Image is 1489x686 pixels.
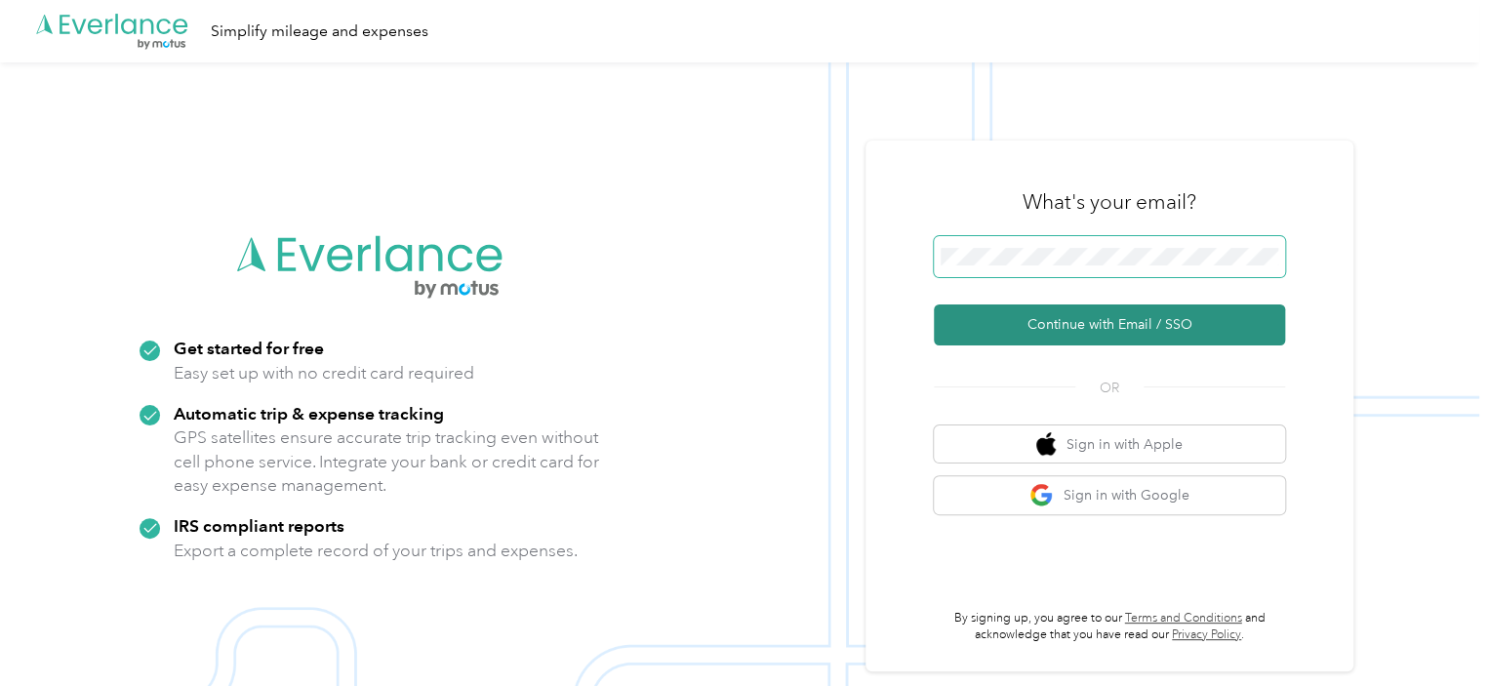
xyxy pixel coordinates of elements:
strong: Automatic trip & expense tracking [174,403,444,424]
button: Continue with Email / SSO [934,304,1285,345]
div: Simplify mileage and expenses [211,20,428,44]
span: OR [1075,378,1144,398]
img: apple logo [1036,432,1056,457]
p: GPS satellites ensure accurate trip tracking even without cell phone service. Integrate your bank... [174,425,600,498]
strong: IRS compliant reports [174,515,344,536]
p: By signing up, you agree to our and acknowledge that you have read our . [934,610,1285,644]
a: Privacy Policy [1172,627,1241,642]
h3: What's your email? [1023,188,1196,216]
button: google logoSign in with Google [934,476,1285,514]
p: Easy set up with no credit card required [174,361,474,385]
img: google logo [1029,483,1054,507]
strong: Get started for free [174,338,324,358]
button: apple logoSign in with Apple [934,425,1285,464]
p: Export a complete record of your trips and expenses. [174,539,578,563]
a: Terms and Conditions [1125,611,1242,625]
